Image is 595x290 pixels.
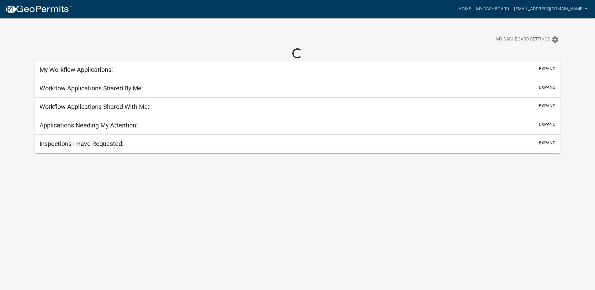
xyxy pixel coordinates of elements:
[539,103,555,109] button: expand
[474,3,512,15] a: My Dashboard
[539,66,555,72] button: expand
[40,66,113,73] h5: My Workflow Applications:
[40,121,138,129] h5: Applications Needing My Attention:
[539,84,555,91] button: expand
[512,3,590,15] a: [EMAIL_ADDRESS][DOMAIN_NAME]
[539,140,555,146] button: expand
[496,36,550,43] span: My Dashboard Settings
[40,84,143,92] h5: Workflow Applications Shared By Me:
[551,36,559,43] i: settings
[40,103,149,110] h5: Workflow Applications Shared With Me:
[456,3,474,15] a: Home
[40,140,124,148] h5: Inspections I Have Requested:
[539,121,555,128] button: expand
[491,33,564,46] button: My Dashboard Settingssettings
